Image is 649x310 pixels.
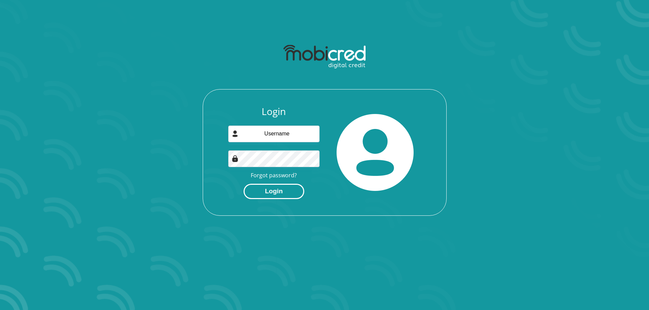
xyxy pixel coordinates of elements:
a: Forgot password? [251,172,297,179]
img: mobicred logo [283,45,366,69]
h3: Login [228,106,320,117]
input: Username [228,126,320,142]
button: Login [244,184,304,199]
img: Image [232,155,238,162]
img: user-icon image [232,130,238,137]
